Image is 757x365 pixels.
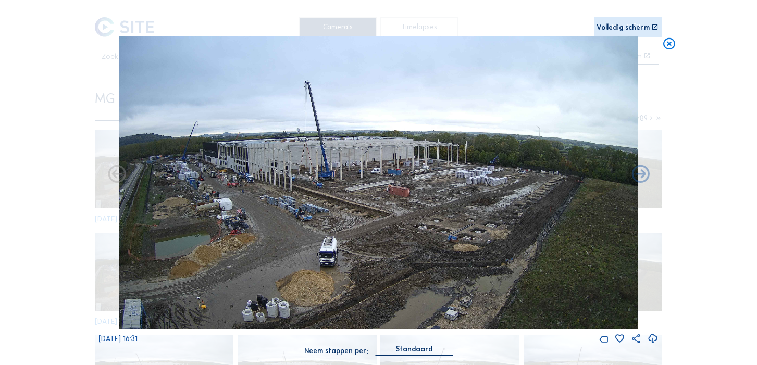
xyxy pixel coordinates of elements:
div: Standaard [376,345,453,356]
i: Forward [106,164,128,185]
div: Standaard [396,345,432,354]
div: Neem stappen per: [304,347,368,355]
span: [DATE] 16:31 [98,334,138,343]
img: Image [119,36,638,329]
i: Back [630,164,651,185]
div: Volledig scherm [597,24,650,31]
